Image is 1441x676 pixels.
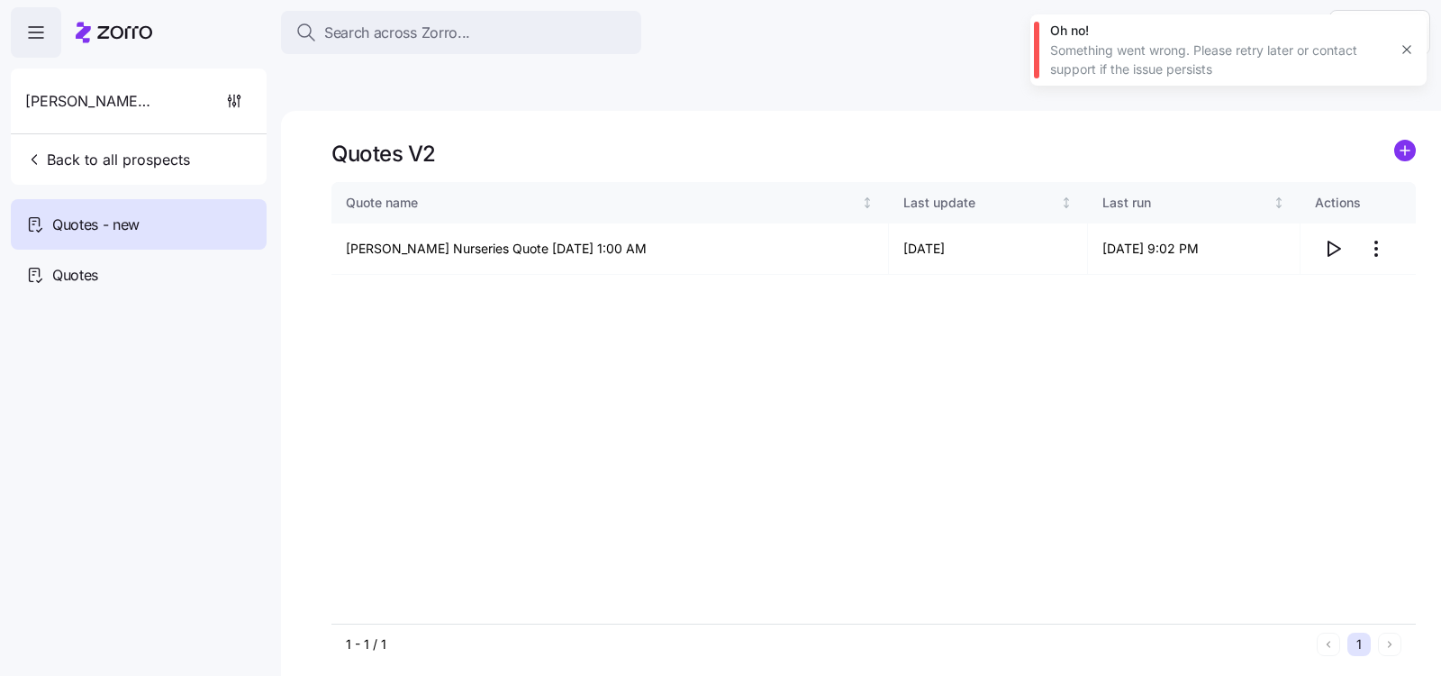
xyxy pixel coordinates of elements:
th: Quote nameNot sorted [331,182,889,224]
td: [DATE] 9:02 PM [1088,224,1301,275]
div: Not sorted [861,196,874,209]
h1: Quotes V2 [331,140,436,168]
div: 1 - 1 / 1 [346,635,1310,653]
a: add icon [1394,140,1416,168]
svg: add icon [1394,140,1416,161]
th: Last runNot sorted [1088,182,1301,224]
th: Last updateNot sorted [889,182,1087,224]
td: [PERSON_NAME] Nurseries Quote [DATE] 1:00 AM [331,224,889,275]
div: Not sorted [1060,196,1073,209]
button: Previous page [1317,633,1340,656]
span: Quotes [52,264,98,287]
td: [DATE] [889,224,1087,275]
div: Something went wrong. Please retry later or contact support if the issue persists [1050,41,1387,78]
span: [PERSON_NAME] Nurseries [25,90,155,113]
div: Last update [903,193,1056,213]
a: Quotes [11,250,267,300]
button: Next page [1378,633,1401,656]
div: Last run [1102,193,1270,213]
span: Quotes - new [52,214,140,236]
span: Back to all prospects [25,149,190,170]
div: Not sorted [1273,196,1285,209]
span: Search across Zorro... [324,22,470,44]
button: Search across Zorro... [281,11,641,54]
div: Oh no! [1050,22,1387,40]
div: Quote name [346,193,858,213]
a: Quotes - new [11,199,267,250]
div: Actions [1315,193,1401,213]
button: 1 [1347,633,1371,656]
button: Back to all prospects [18,142,197,178]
